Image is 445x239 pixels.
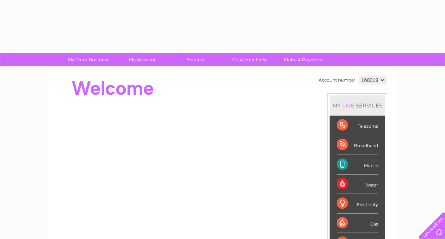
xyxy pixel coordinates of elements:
a: Services [167,53,225,66]
div: Electricity [337,194,378,213]
a: Customer Help [221,53,279,66]
div: Broadband [337,135,378,155]
a: My Account [113,53,171,66]
td: Account number [317,74,357,86]
div: Telecoms [337,116,378,135]
div: Gas [337,213,378,233]
a: My Clear Business [59,53,118,66]
div: LIVE [341,102,356,109]
div: Mobile [337,155,378,174]
div: Water [337,174,378,194]
div: MY SERVICES [330,95,385,116]
a: Make A Payment [274,53,333,66]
